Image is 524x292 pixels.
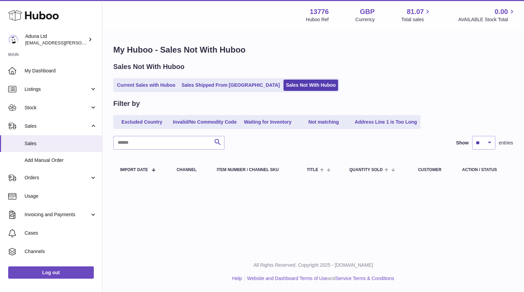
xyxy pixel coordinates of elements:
span: Orders [25,175,90,181]
span: Usage [25,193,97,199]
div: Huboo Ref [306,16,329,23]
li: and [245,275,394,282]
p: All Rights Reserved. Copyright 2025 - [DOMAIN_NAME] [108,262,519,268]
div: Customer [418,168,448,172]
span: Channels [25,248,97,255]
div: Action / Status [462,168,506,172]
span: My Dashboard [25,68,97,74]
a: Service Terms & Conditions [336,276,394,281]
span: AVAILABLE Stock Total [458,16,516,23]
span: Cases [25,230,97,236]
a: Address Line 1 is Too Long [352,116,420,128]
a: Sales Shipped From [GEOGRAPHIC_DATA] [179,80,282,91]
a: Excluded Country [115,116,169,128]
span: 81.07 [407,7,424,16]
span: Title [307,168,318,172]
span: 0.00 [495,7,508,16]
a: Help [232,276,242,281]
img: deborahe.kamara@aduna.com [8,34,18,45]
strong: GBP [360,7,375,16]
a: 81.07 Total sales [401,7,432,23]
h2: Sales Not With Huboo [113,62,185,71]
a: Current Sales with Huboo [115,80,178,91]
h2: Filter by [113,99,140,108]
span: Sales [25,140,97,147]
span: [EMAIL_ADDRESS][PERSON_NAME][PERSON_NAME][DOMAIN_NAME] [25,40,173,45]
span: Sales [25,123,90,129]
span: Invoicing and Payments [25,211,90,218]
div: Item Number / Channel SKU [217,168,293,172]
strong: 13776 [310,7,329,16]
span: Stock [25,105,90,111]
a: Website and Dashboard Terms of Use [247,276,327,281]
span: Total sales [401,16,432,23]
label: Show [456,140,469,146]
a: Not matching [296,116,351,128]
a: Log out [8,266,94,279]
span: Quantity Sold [349,168,383,172]
span: Listings [25,86,90,93]
span: Import date [120,168,148,172]
a: Sales Not With Huboo [283,80,338,91]
span: entries [499,140,513,146]
a: Waiting for Inventory [241,116,295,128]
a: Invalid/No Commodity Code [171,116,239,128]
span: Add Manual Order [25,157,97,164]
div: Currency [355,16,375,23]
h1: My Huboo - Sales Not With Huboo [113,44,513,55]
div: Aduna Ltd [25,33,87,46]
a: 0.00 AVAILABLE Stock Total [458,7,516,23]
div: Channel [177,168,203,172]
